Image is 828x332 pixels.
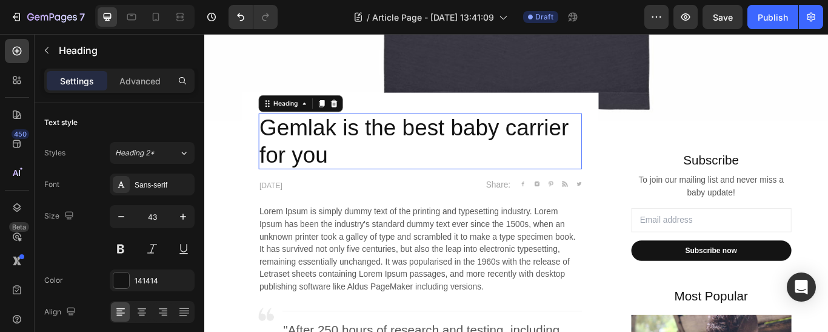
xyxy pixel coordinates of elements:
button: 7 [5,5,90,29]
p: Subscribe [499,137,683,158]
span: Save [713,12,733,22]
div: Styles [44,147,65,158]
iframe: Design area [204,34,828,332]
input: Email address [498,203,684,231]
span: Heading 2* [115,147,155,158]
p: Settings [60,75,94,87]
div: Align [44,304,78,320]
div: Sans-serif [135,180,192,191]
img: Alt Image [417,172,424,178]
button: Publish [747,5,798,29]
p: Most Popular [499,295,683,317]
div: Subscribe now [561,246,621,259]
img: Alt Image [368,172,375,178]
div: 450 [12,129,29,139]
div: 141414 [135,276,192,286]
p: Share: [328,169,356,183]
div: Beta [9,222,29,232]
p: Lorem Ipsum is simply dummy text of the printing and typesetting industry. Lorem Ipsum has been t... [64,200,439,302]
div: Size [44,208,76,225]
p: To join our mailing list and never miss a baby update! [499,163,683,192]
button: Subscribe now [498,241,684,265]
button: Save [703,5,743,29]
div: Font [44,179,59,190]
div: Text style [44,117,78,128]
div: Color [44,275,63,286]
img: Alt Image [433,172,440,178]
span: / [367,11,370,24]
p: Advanced [119,75,161,87]
span: Article Page - [DATE] 13:41:09 [372,11,494,24]
div: Undo/Redo [229,5,278,29]
div: Publish [758,11,788,24]
p: 7 [79,10,85,24]
p: Heading [59,43,190,58]
button: Heading 2* [110,142,195,164]
img: Alt Image [401,172,407,178]
div: Open Intercom Messenger [787,273,816,302]
img: Alt Image [384,172,391,178]
span: Draft [535,12,553,22]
